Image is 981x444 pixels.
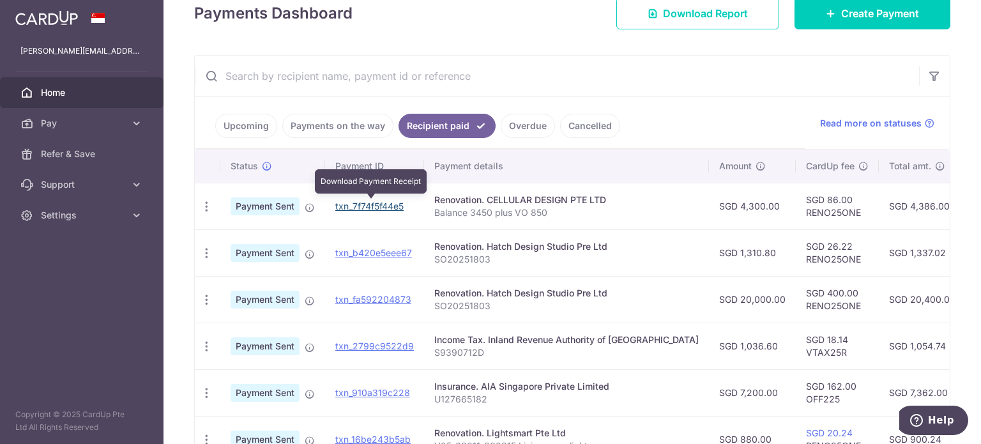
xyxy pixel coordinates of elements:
[41,209,125,222] span: Settings
[796,369,879,416] td: SGD 162.00 OFF225
[315,169,427,194] div: Download Payment Receipt
[424,149,709,183] th: Payment details
[796,276,879,323] td: SGD 400.00 RENO25ONE
[434,287,699,300] div: Renovation. Hatch Design Studio Pre Ltd
[709,369,796,416] td: SGD 7,200.00
[335,201,404,211] a: txn_7f74f5f44e5
[434,253,699,266] p: SO20251803
[41,148,125,160] span: Refer & Save
[15,10,78,26] img: CardUp
[41,178,125,191] span: Support
[796,323,879,369] td: SGD 18.14 VTAX25R
[231,337,300,355] span: Payment Sent
[434,393,699,406] p: U127665182
[434,346,699,359] p: S9390712D
[41,86,125,99] span: Home
[841,6,919,21] span: Create Payment
[20,45,143,57] p: [PERSON_NAME][EMAIL_ADDRESS][DOMAIN_NAME]
[889,160,931,172] span: Total amt.
[434,380,699,393] div: Insurance. AIA Singapore Private Limited
[719,160,752,172] span: Amount
[231,197,300,215] span: Payment Sent
[434,333,699,346] div: Income Tax. Inland Revenue Authority of [GEOGRAPHIC_DATA]
[879,369,966,416] td: SGD 7,362.00
[399,114,496,138] a: Recipient paid
[820,117,934,130] a: Read more on statuses
[335,247,412,258] a: txn_b420e5eee67
[335,341,414,351] a: txn_2799c9522d9
[709,323,796,369] td: SGD 1,036.60
[434,300,699,312] p: SO20251803
[796,229,879,276] td: SGD 26.22 RENO25ONE
[325,149,424,183] th: Payment ID
[879,276,966,323] td: SGD 20,400.00
[434,194,699,206] div: Renovation. CELLULAR DESIGN PTE LTD
[231,291,300,309] span: Payment Sent
[335,294,411,305] a: txn_fa592204873
[434,206,699,219] p: Balance 3450 plus VO 850
[796,183,879,229] td: SGD 86.00 RENO25ONE
[195,56,919,96] input: Search by recipient name, payment id or reference
[709,276,796,323] td: SGD 20,000.00
[231,384,300,402] span: Payment Sent
[560,114,620,138] a: Cancelled
[434,240,699,253] div: Renovation. Hatch Design Studio Pre Ltd
[231,244,300,262] span: Payment Sent
[879,323,966,369] td: SGD 1,054.74
[879,229,966,276] td: SGD 1,337.02
[899,406,968,438] iframe: Opens a widget where you can find more information
[879,183,966,229] td: SGD 4,386.00
[820,117,922,130] span: Read more on statuses
[806,427,853,438] a: SGD 20.24
[194,2,353,25] h4: Payments Dashboard
[41,117,125,130] span: Pay
[215,114,277,138] a: Upcoming
[231,160,258,172] span: Status
[335,387,410,398] a: txn_910a319c228
[501,114,555,138] a: Overdue
[709,229,796,276] td: SGD 1,310.80
[709,183,796,229] td: SGD 4,300.00
[663,6,748,21] span: Download Report
[434,427,699,440] div: Renovation. Lightsmart Pte Ltd
[806,160,855,172] span: CardUp fee
[282,114,393,138] a: Payments on the way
